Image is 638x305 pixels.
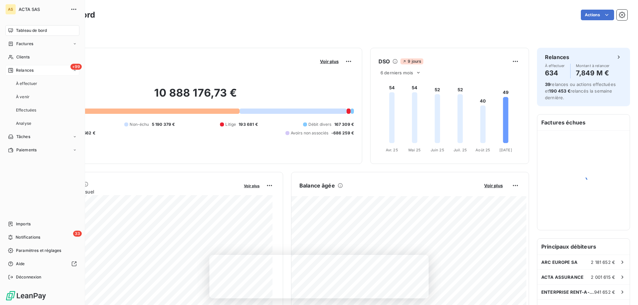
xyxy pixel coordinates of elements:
button: Voir plus [482,183,505,189]
span: Aide [16,261,25,267]
tspan: Juil. 25 [454,148,467,152]
span: 5 190 379 € [152,121,175,127]
span: Analyse [16,120,31,126]
span: ARC EUROPE SA [541,260,578,265]
span: 941 652 € [594,289,615,295]
span: ENTERPRISE RENT-A-CAR - CITER SA [541,289,594,295]
span: 6 derniers mois [380,70,413,75]
span: Chiffre d'affaires mensuel [38,188,239,195]
span: 2 001 615 € [591,274,615,280]
tspan: Avr. 25 [386,148,398,152]
span: 193 681 € [239,121,258,127]
span: À effectuer [545,64,565,68]
span: Paiements [16,147,37,153]
span: Factures [16,41,33,47]
iframe: Intercom live chat [615,282,631,298]
span: Tableau de bord [16,28,47,34]
span: Litige [225,121,236,127]
h6: Balance âgée [299,182,335,190]
span: +99 [70,64,82,70]
span: Non-échu [130,121,149,127]
h4: 634 [545,68,565,78]
span: 33 [73,231,82,237]
span: Voir plus [320,59,339,64]
h6: Principaux débiteurs [537,239,630,255]
span: 39 [545,82,550,87]
span: Imports [16,221,31,227]
span: relances ou actions effectuées et relancés la semaine dernière. [545,82,616,100]
h6: DSO [378,57,390,65]
tspan: Août 25 [476,148,490,152]
h6: Relances [545,53,569,61]
button: Voir plus [242,183,262,189]
img: Logo LeanPay [5,290,47,301]
span: 167 309 € [334,121,354,127]
span: Tâches [16,134,30,140]
div: AS [5,4,16,15]
span: Montant à relancer [576,64,610,68]
span: À venir [16,94,30,100]
span: Déconnexion [16,274,42,280]
span: -686 259 € [331,130,354,136]
span: Avoirs non associés [291,130,329,136]
span: 9 jours [400,58,423,64]
iframe: Enquête de LeanPay [209,255,429,298]
span: Débit divers [308,121,332,127]
span: À effectuer [16,81,38,87]
h4: 7,849 M € [576,68,610,78]
button: Voir plus [318,58,341,64]
span: Voir plus [244,184,260,188]
span: 2 181 652 € [591,260,615,265]
span: Clients [16,54,30,60]
h6: Factures échues [537,114,630,130]
span: Relances [16,67,34,73]
tspan: Juin 25 [431,148,444,152]
button: Actions [581,10,614,20]
tspan: Mai 25 [408,148,421,152]
tspan: [DATE] [499,148,512,152]
span: ACTA SAS [19,7,66,12]
h2: 10 888 176,73 € [38,86,354,106]
span: Voir plus [484,183,503,188]
span: 190 453 € [549,88,570,94]
span: Paramètres et réglages [16,248,61,254]
span: Notifications [16,234,40,240]
span: Effectuées [16,107,37,113]
a: Aide [5,259,79,269]
span: ACTA ASSURANCE [541,274,584,280]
